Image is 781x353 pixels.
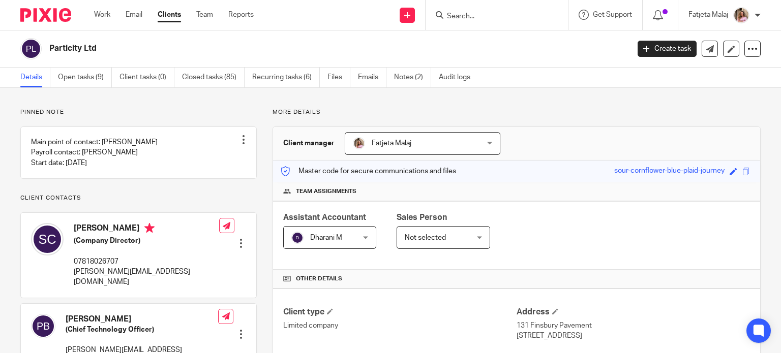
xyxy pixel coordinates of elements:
[158,10,181,20] a: Clients
[31,223,64,255] img: svg%3E
[74,236,219,246] h5: (Company Director)
[20,108,257,116] p: Pinned note
[74,223,219,236] h4: [PERSON_NAME]
[291,232,304,244] img: svg%3E
[296,187,356,196] span: Team assignments
[517,320,750,331] p: 131 Finsbury Pavement
[196,10,213,20] a: Team
[688,10,728,20] p: Fatjeta Malaj
[446,12,537,21] input: Search
[20,38,42,59] img: svg%3E
[66,314,218,325] h4: [PERSON_NAME]
[20,194,257,202] p: Client contacts
[310,234,342,241] span: Dharani M
[58,68,112,87] a: Open tasks (9)
[283,320,517,331] p: Limited company
[353,137,365,149] img: MicrosoftTeams-image%20(5).png
[74,256,219,267] p: 07818026707
[405,234,446,241] span: Not selected
[74,267,219,287] p: [PERSON_NAME][EMAIL_ADDRESS][DOMAIN_NAME]
[252,68,320,87] a: Recurring tasks (6)
[733,7,749,23] img: MicrosoftTeams-image%20(5).png
[327,68,350,87] a: Files
[283,213,366,221] span: Assistant Accountant
[119,68,174,87] a: Client tasks (0)
[296,275,342,283] span: Other details
[593,11,632,18] span: Get Support
[273,108,761,116] p: More details
[182,68,245,87] a: Closed tasks (85)
[281,166,456,176] p: Master code for secure communications and files
[358,68,386,87] a: Emails
[94,10,110,20] a: Work
[372,140,411,147] span: Fatjeta Malaj
[439,68,478,87] a: Audit logs
[20,8,71,22] img: Pixie
[126,10,142,20] a: Email
[614,166,725,177] div: sour-cornflower-blue-plaid-journey
[31,314,55,338] img: svg%3E
[394,68,431,87] a: Notes (2)
[517,307,750,317] h4: Address
[20,68,50,87] a: Details
[228,10,254,20] a: Reports
[49,43,508,54] h2: Particity Ltd
[283,138,335,148] h3: Client manager
[283,307,517,317] h4: Client type
[638,41,697,57] a: Create task
[517,331,750,341] p: [STREET_ADDRESS]
[397,213,447,221] span: Sales Person
[144,223,155,233] i: Primary
[66,325,218,335] h5: (Chief Technology Officer)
